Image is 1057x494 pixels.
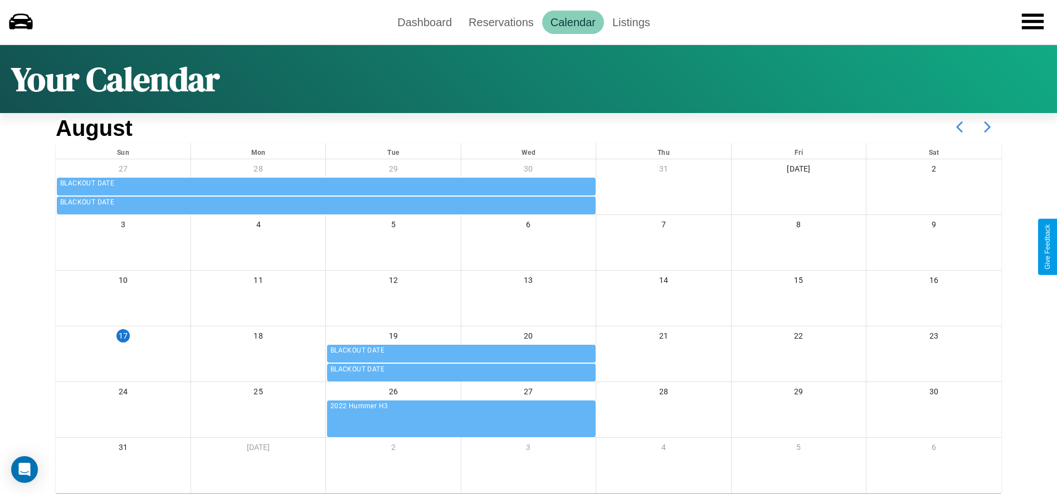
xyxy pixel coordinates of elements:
[596,159,730,182] div: 31
[596,143,730,159] div: Thu
[116,329,130,343] div: 17
[866,438,1001,461] div: 6
[866,215,1001,238] div: 9
[56,438,191,461] div: 31
[732,159,866,182] div: [DATE]
[732,215,866,238] div: 8
[326,271,460,294] div: 12
[326,326,460,349] div: 19
[461,382,596,405] div: 27
[461,438,596,461] div: 3
[326,382,460,405] div: 26
[596,215,730,238] div: 7
[56,116,133,141] h2: August
[191,438,325,461] div: [DATE]
[330,401,593,412] div: 2022 Hummer H3
[389,11,460,34] a: Dashboard
[604,11,659,34] a: Listings
[596,271,730,294] div: 14
[326,143,460,159] div: Tue
[1044,224,1051,270] div: Give Feedback
[461,326,596,349] div: 20
[866,159,1001,182] div: 2
[596,326,730,349] div: 21
[461,159,596,182] div: 30
[461,143,596,159] div: Wed
[866,326,1001,349] div: 23
[732,271,866,294] div: 15
[56,271,191,294] div: 10
[56,215,191,238] div: 3
[56,143,191,159] div: Sun
[56,382,191,405] div: 24
[191,382,325,405] div: 25
[732,382,866,405] div: 29
[191,143,325,159] div: Mon
[326,215,460,238] div: 5
[60,197,593,208] div: BLACKOUT DATE
[866,382,1001,405] div: 30
[191,271,325,294] div: 11
[11,456,38,483] div: Open Intercom Messenger
[866,143,1001,159] div: Sat
[191,159,325,182] div: 28
[330,345,593,356] div: BLACKOUT DATE
[460,11,542,34] a: Reservations
[732,326,866,349] div: 22
[732,143,866,159] div: Fri
[596,438,730,461] div: 4
[461,215,596,238] div: 6
[326,438,460,461] div: 2
[56,159,191,182] div: 27
[461,271,596,294] div: 13
[732,438,866,461] div: 5
[596,382,730,405] div: 28
[866,271,1001,294] div: 16
[542,11,604,34] a: Calendar
[326,159,460,182] div: 29
[191,326,325,349] div: 18
[330,364,593,375] div: BLACKOUT DATE
[11,56,220,102] h1: Your Calendar
[191,215,325,238] div: 4
[60,178,593,189] div: BLACKOUT DATE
